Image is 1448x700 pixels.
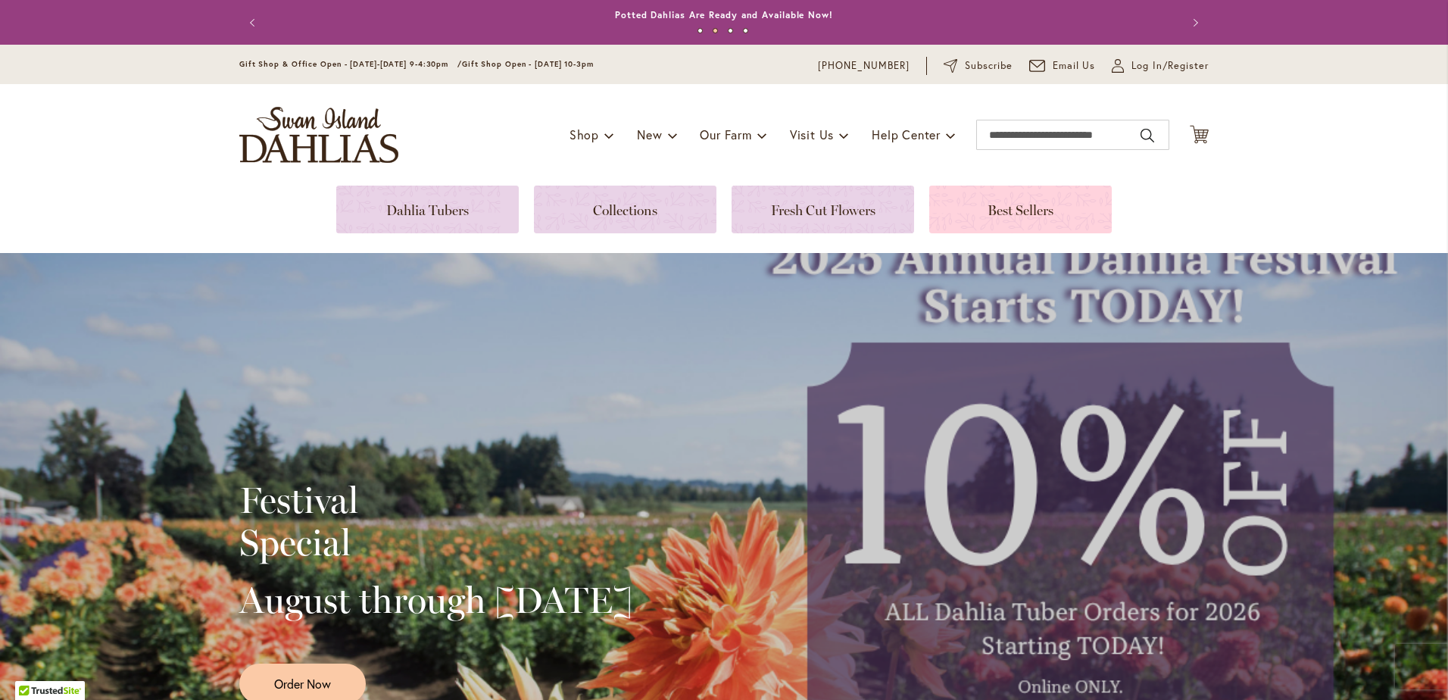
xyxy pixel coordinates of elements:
[965,58,1013,73] span: Subscribe
[944,58,1013,73] a: Subscribe
[1131,58,1209,73] span: Log In/Register
[743,28,748,33] button: 4 of 4
[239,8,270,38] button: Previous
[1029,58,1096,73] a: Email Us
[570,127,599,142] span: Shop
[713,28,718,33] button: 2 of 4
[728,28,733,33] button: 3 of 4
[239,107,398,163] a: store logo
[818,58,910,73] a: [PHONE_NUMBER]
[615,9,833,20] a: Potted Dahlias Are Ready and Available Now!
[1112,58,1209,73] a: Log In/Register
[462,59,594,69] span: Gift Shop Open - [DATE] 10-3pm
[239,579,632,621] h2: August through [DATE]
[872,127,941,142] span: Help Center
[697,28,703,33] button: 1 of 4
[1053,58,1096,73] span: Email Us
[700,127,751,142] span: Our Farm
[637,127,662,142] span: New
[239,59,462,69] span: Gift Shop & Office Open - [DATE]-[DATE] 9-4:30pm /
[239,479,632,564] h2: Festival Special
[1178,8,1209,38] button: Next
[790,127,834,142] span: Visit Us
